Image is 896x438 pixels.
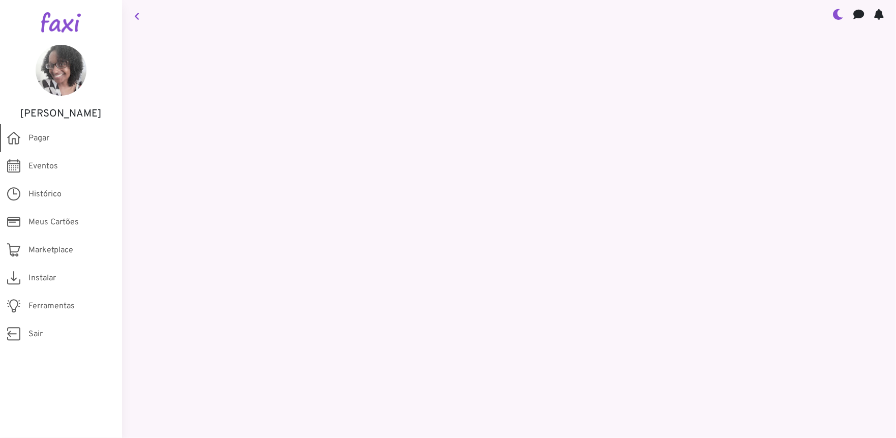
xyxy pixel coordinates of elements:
span: Pagar [28,132,49,144]
h5: [PERSON_NAME] [15,108,107,120]
span: Meus Cartões [28,216,79,228]
span: Instalar [28,272,56,284]
span: Sair [28,328,43,340]
span: Ferramentas [28,300,75,312]
span: Marketplace [28,244,73,256]
span: Histórico [28,188,62,200]
span: Eventos [28,160,58,172]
